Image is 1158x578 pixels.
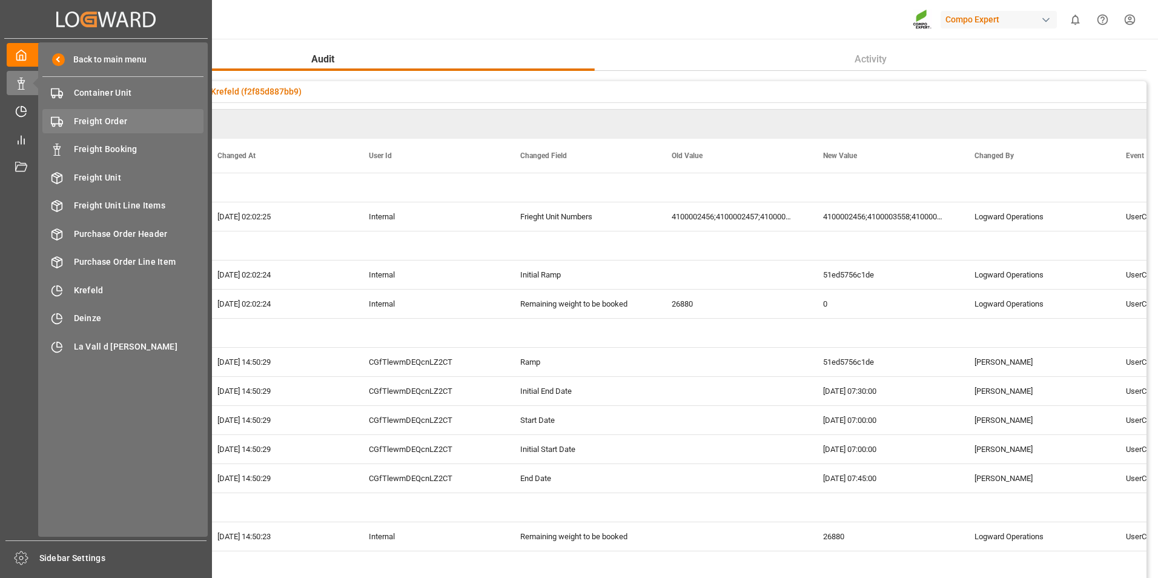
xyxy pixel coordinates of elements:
[42,138,203,161] a: Freight Booking
[74,171,204,184] span: Freight Unit
[203,522,354,551] div: [DATE] 14:50:23
[506,377,657,405] div: Initial End Date
[7,43,205,67] a: My Cockpit
[203,202,354,231] div: [DATE] 02:02:25
[960,435,1111,463] div: [PERSON_NAME]
[74,340,204,353] span: La Vall d [PERSON_NAME]
[1126,151,1144,160] span: Event
[809,290,960,318] div: 0
[520,151,567,160] span: Changed Field
[7,99,205,123] a: Timeslot Management
[354,348,506,376] div: CGfTlewmDEQcnLZ2CT
[65,53,147,66] span: Back to main menu
[74,87,204,99] span: Container Unit
[657,290,809,318] div: 26880
[203,290,354,318] div: [DATE] 02:02:24
[823,151,857,160] span: New Value
[595,48,1147,71] button: Activity
[354,406,506,434] div: CGfTlewmDEQcnLZ2CT
[809,377,960,405] div: [DATE] 07:30:00
[42,194,203,218] a: Freight Unit Line Items
[203,261,354,289] div: [DATE] 02:02:24
[42,307,203,330] a: Deinze
[506,406,657,434] div: Start Date
[42,81,203,105] a: Container Unit
[941,8,1062,31] button: Compo Expert
[506,202,657,231] div: Frieght Unit Numbers
[506,348,657,376] div: Ramp
[354,435,506,463] div: CGfTlewmDEQcnLZ2CT
[657,202,809,231] div: 4100002456;4100002457;4100002455;4100002551;
[506,261,657,289] div: Initial Ramp
[165,87,302,96] span: Reference -
[211,87,302,96] a: Krefeld (f2f85d887bb9)
[1062,6,1089,33] button: show 0 new notifications
[369,151,392,160] span: User Id
[42,165,203,189] a: Freight Unit
[42,278,203,302] a: Krefeld
[506,290,657,318] div: Remaining weight to be booked
[217,151,256,160] span: Changed At
[809,348,960,376] div: 51ed5756c1de
[354,202,506,231] div: Internal
[960,348,1111,376] div: [PERSON_NAME]
[809,435,960,463] div: [DATE] 07:00:00
[51,48,595,71] button: Audit
[809,406,960,434] div: [DATE] 07:00:00
[354,522,506,551] div: Internal
[506,435,657,463] div: Initial Start Date
[506,464,657,493] div: End Date
[42,250,203,274] a: Purchase Order Line Item
[672,151,703,160] span: Old Value
[809,202,960,231] div: 4100002456;4100003558;4100002457;4100002455;4100002551;
[42,222,203,245] a: Purchase Order Header
[74,284,204,297] span: Krefeld
[74,312,204,325] span: Deinze
[7,156,205,179] a: Document Management
[7,127,205,151] a: My Reports
[960,377,1111,405] div: [PERSON_NAME]
[809,522,960,551] div: 26880
[960,202,1111,231] div: Logward Operations
[74,228,204,241] span: Purchase Order Header
[354,377,506,405] div: CGfTlewmDEQcnLZ2CT
[74,115,204,128] span: Freight Order
[42,109,203,133] a: Freight Order
[960,290,1111,318] div: Logward Operations
[74,199,204,212] span: Freight Unit Line Items
[203,406,354,434] div: [DATE] 14:50:29
[506,522,657,551] div: Remaining weight to be booked
[960,261,1111,289] div: Logward Operations
[960,406,1111,434] div: [PERSON_NAME]
[203,348,354,376] div: [DATE] 14:50:29
[960,522,1111,551] div: Logward Operations
[42,334,203,358] a: La Vall d [PERSON_NAME]
[974,151,1014,160] span: Changed By
[960,464,1111,493] div: [PERSON_NAME]
[354,464,506,493] div: CGfTlewmDEQcnLZ2CT
[39,552,207,565] span: Sidebar Settings
[354,261,506,289] div: Internal
[850,52,892,67] span: Activity
[74,143,204,156] span: Freight Booking
[809,464,960,493] div: [DATE] 07:45:00
[203,464,354,493] div: [DATE] 14:50:29
[809,261,960,289] div: 51ed5756c1de
[203,435,354,463] div: [DATE] 14:50:29
[354,290,506,318] div: Internal
[74,256,204,268] span: Purchase Order Line Item
[203,377,354,405] div: [DATE] 14:50:29
[1089,6,1116,33] button: Help Center
[941,11,1057,28] div: Compo Expert
[913,9,932,30] img: Screenshot%202023-09-29%20at%2010.02.21.png_1712312052.png
[306,52,339,67] span: Audit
